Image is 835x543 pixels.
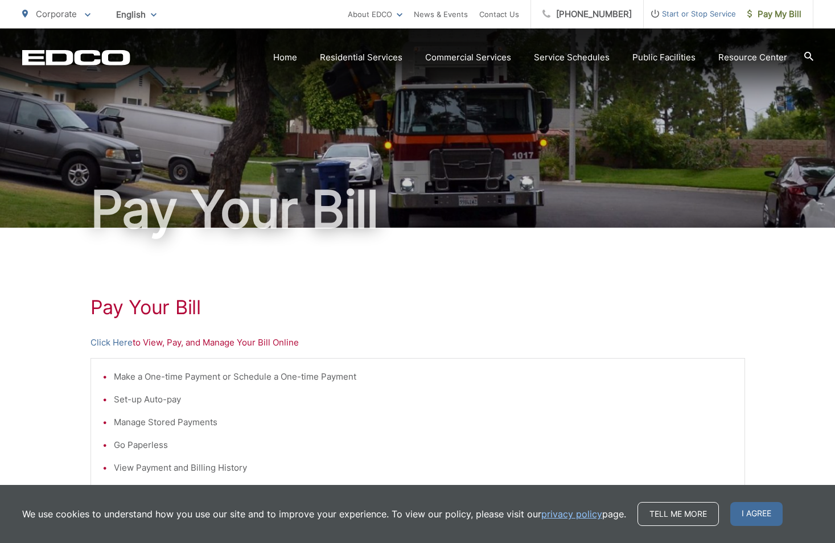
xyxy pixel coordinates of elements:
[91,336,133,349] a: Click Here
[632,51,696,64] a: Public Facilities
[348,7,402,21] a: About EDCO
[91,296,745,319] h1: Pay Your Bill
[114,461,733,475] li: View Payment and Billing History
[114,416,733,429] li: Manage Stored Payments
[108,5,165,24] span: English
[22,50,130,65] a: EDCD logo. Return to the homepage.
[534,51,610,64] a: Service Schedules
[114,438,733,452] li: Go Paperless
[730,502,783,526] span: I agree
[22,181,813,238] h1: Pay Your Bill
[637,502,719,526] a: Tell me more
[22,507,626,521] p: We use cookies to understand how you use our site and to improve your experience. To view our pol...
[36,9,77,19] span: Corporate
[718,51,787,64] a: Resource Center
[541,507,602,521] a: privacy policy
[479,7,519,21] a: Contact Us
[114,370,733,384] li: Make a One-time Payment or Schedule a One-time Payment
[320,51,402,64] a: Residential Services
[273,51,297,64] a: Home
[114,393,733,406] li: Set-up Auto-pay
[425,51,511,64] a: Commercial Services
[414,7,468,21] a: News & Events
[91,336,745,349] p: to View, Pay, and Manage Your Bill Online
[747,7,801,21] span: Pay My Bill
